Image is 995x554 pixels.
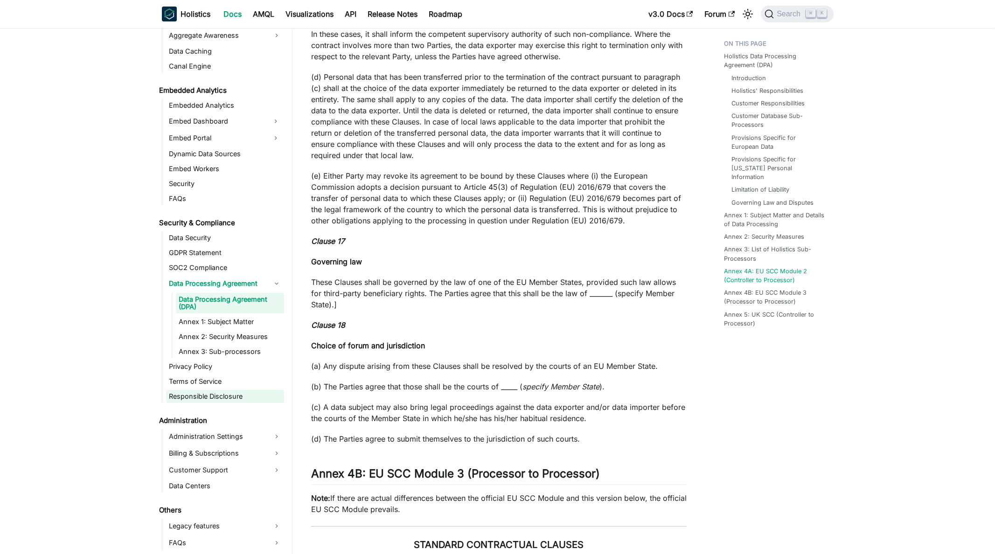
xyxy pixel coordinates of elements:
strong: Note: [311,493,330,503]
a: Governing Law and Disputes [731,198,814,207]
kbd: ⌘ [806,9,815,18]
a: Annex 4A: EU SCC Module 2 (Controller to Processor) [724,267,828,284]
a: Provisions Specific for [US_STATE] Personal Information [731,155,824,182]
a: Forum [699,7,740,21]
a: Annex 2: Security Measures [724,232,804,241]
a: Release Notes [362,7,423,21]
a: Introduction [731,74,766,83]
a: Security [166,177,284,190]
a: Others [156,504,284,517]
strong: Governing law [311,257,362,266]
p: (b) The Parties agree that those shall be the courts of _____ ( ). [311,381,687,392]
p: (d) Personal data that has been transferred prior to the termination of the contract pursuant to ... [311,71,687,161]
a: Data Caching [166,45,284,58]
a: Canal Engine [166,60,284,73]
a: AMQL [247,7,280,21]
a: Provisions Specific for European Data [731,133,824,151]
a: HolisticsHolistics [162,7,210,21]
p: (e) Either Party may revoke its agreement to be bound by these Clauses where (i) the European Com... [311,170,687,226]
a: API [339,7,362,21]
strong: Choice of forum and jurisdiction [311,341,425,350]
a: Annex 2: Security Measures [176,330,284,343]
a: Visualizations [280,7,339,21]
a: Annex 3: Sub-processors [176,345,284,358]
a: Embed Workers [166,162,284,175]
a: v3.0 Docs [643,7,699,21]
a: Administration [156,414,284,427]
a: Data Processing Agreement [166,276,284,291]
a: Annex 1: Subject Matter and Details of Data Processing [724,211,828,229]
a: Embed Portal [166,131,267,145]
b: Holistics [181,8,210,20]
a: SOC2 Compliance [166,261,284,274]
button: Search (Command+K) [761,6,833,22]
a: Annex 3: List of Holistics Sub-Processors [724,245,828,263]
a: Dynamic Data Sources [166,147,284,160]
a: Privacy Policy [166,360,284,373]
em: Clause 17 [311,236,345,246]
a: Embedded Analytics [166,99,284,112]
a: FAQs [166,192,284,205]
p: (d) The Parties agree to submit themselves to the jurisdiction of such courts. [311,433,687,444]
kbd: K [817,9,827,18]
a: Docs [218,7,247,21]
a: Customer Database Sub-Processors [731,111,824,129]
a: Holistics Data Processing Agreement (DPA) [724,52,828,69]
button: Expand sidebar category 'Embed Portal' [267,131,284,145]
img: Holistics [162,7,177,21]
a: Data Security [166,231,284,244]
a: Aggregate Awareness [166,28,284,43]
a: GDPR Statement [166,246,284,259]
b: STANDARD CONTRACTUAL CLAUSES [414,539,584,550]
p: These Clauses shall be governed by the law of one of the EU Member States, provided such law allo... [311,277,687,310]
p: (c) A data subject may also bring legal proceedings against the data exporter and/or data importe... [311,402,687,424]
a: Administration Settings [166,429,284,444]
em: Clause 18 [311,320,345,330]
a: Legacy features [166,519,284,533]
a: FAQs [166,535,284,550]
button: Expand sidebar category 'Embed Dashboard' [267,114,284,129]
nav: Docs sidebar [153,28,292,554]
a: Annex 5: UK SCC (Controller to Processor) [724,310,828,328]
span: Search [774,10,806,18]
a: Holistics' Responsibilities [731,86,803,95]
h2: Annex 4B: EU SCC Module 3 (Processor to Processor) [311,467,687,485]
a: Data Processing Agreement (DPA) [176,293,284,313]
p: (a) Any dispute arising from these Clauses shall be resolved by the courts of an EU Member State. [311,360,687,372]
a: Terms of Service [166,375,284,388]
a: Data Centers [166,479,284,492]
a: Annex 1: Subject Matter [176,315,284,328]
a: Embedded Analytics [156,84,284,97]
a: Customer Support [166,463,284,478]
p: In these cases, it shall inform the competent supervisory authority of such non-compliance. Where... [311,28,687,62]
a: Security & Compliance [156,216,284,229]
p: If there are actual differences between the official EU SCC Module and this version below, the of... [311,492,687,515]
a: Roadmap [423,7,468,21]
a: Annex 4B: EU SCC Module 3 (Processor to Processor) [724,288,828,306]
a: Embed Dashboard [166,114,267,129]
a: Customer Responsibilities [731,99,805,108]
button: Switch between dark and light mode (currently light mode) [740,7,755,21]
a: Limitation of Liability [731,185,789,194]
em: specify Member State [522,382,599,391]
a: Responsible Disclosure [166,390,284,403]
a: Billing & Subscriptions [166,446,284,461]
